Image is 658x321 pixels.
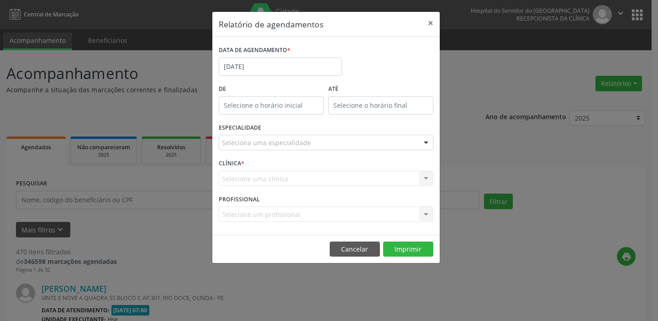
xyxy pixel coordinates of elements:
input: Selecione o horário final [328,96,433,115]
input: Selecione uma data ou intervalo [219,58,342,76]
label: ATÉ [328,82,433,96]
button: Close [421,12,440,34]
button: Imprimir [383,242,433,257]
h5: Relatório de agendamentos [219,18,323,30]
input: Selecione o horário inicial [219,96,324,115]
label: PROFISSIONAL [219,192,260,206]
label: CLÍNICA [219,157,244,171]
span: Seleciona uma especialidade [222,138,311,147]
button: Cancelar [330,242,380,257]
label: ESPECIALIDADE [219,121,261,135]
label: De [219,82,324,96]
label: DATA DE AGENDAMENTO [219,43,290,58]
